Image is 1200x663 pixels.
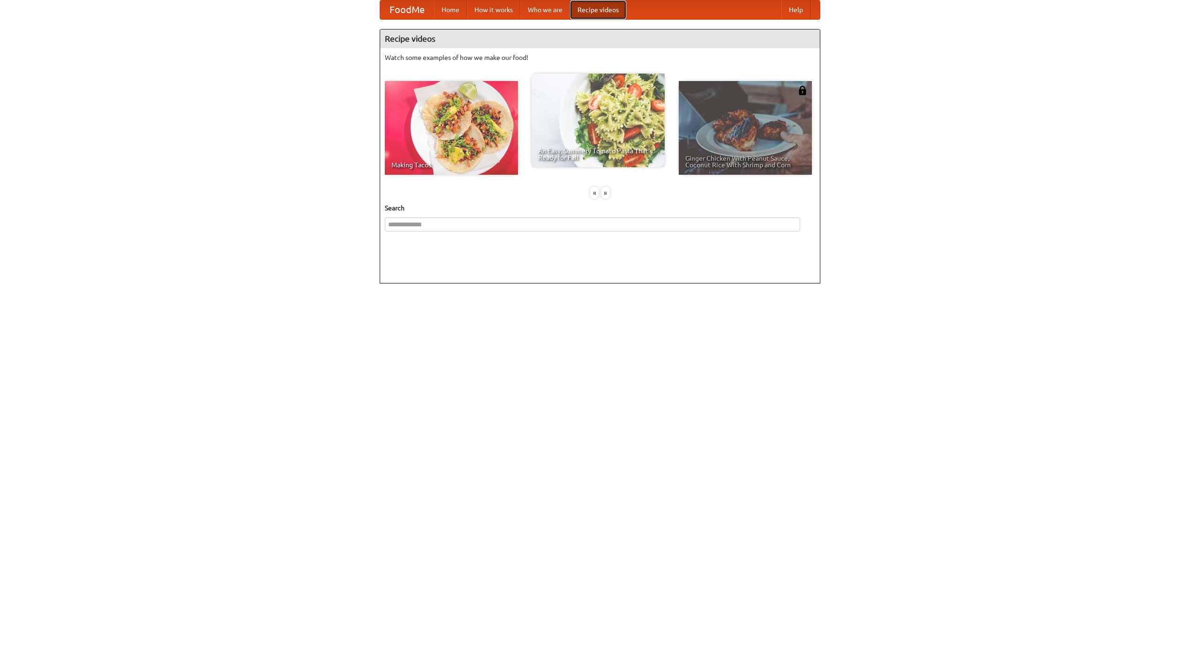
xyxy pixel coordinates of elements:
a: FoodMe [380,0,434,19]
a: Making Tacos [385,81,518,175]
span: Making Tacos [391,162,511,168]
a: Recipe videos [570,0,626,19]
div: « [590,187,599,199]
img: 483408.png [798,86,807,95]
p: Watch some examples of how we make our food! [385,53,815,62]
a: Home [434,0,467,19]
a: How it works [467,0,520,19]
div: » [601,187,610,199]
span: An Easy, Summery Tomato Pasta That's Ready for Fall [538,148,658,161]
a: Who we are [520,0,570,19]
a: Help [781,0,810,19]
h4: Recipe videos [380,30,820,48]
h5: Search [385,203,815,213]
a: An Easy, Summery Tomato Pasta That's Ready for Fall [532,74,665,167]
